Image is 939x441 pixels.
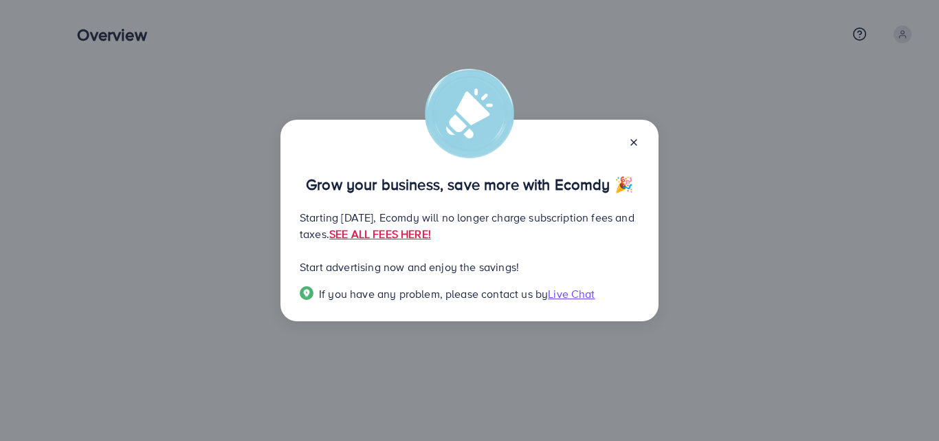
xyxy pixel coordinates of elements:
[300,176,639,193] p: Grow your business, save more with Ecomdy 🎉
[319,286,548,301] span: If you have any problem, please contact us by
[425,69,514,158] img: alert
[300,259,639,275] p: Start advertising now and enjoy the savings!
[548,286,595,301] span: Live Chat
[329,226,431,241] a: SEE ALL FEES HERE!
[300,209,639,242] p: Starting [DATE], Ecomdy will no longer charge subscription fees and taxes.
[300,286,313,300] img: Popup guide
